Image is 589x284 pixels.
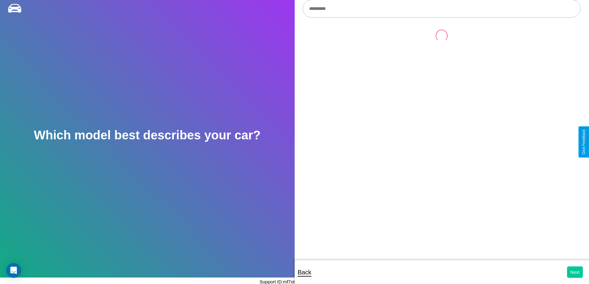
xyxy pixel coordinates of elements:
[582,129,586,155] div: Give Feedback
[298,267,311,278] p: Back
[567,266,583,278] button: Next
[34,128,261,142] h2: Which model best describes your car?
[6,263,21,278] div: Open Intercom Messenger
